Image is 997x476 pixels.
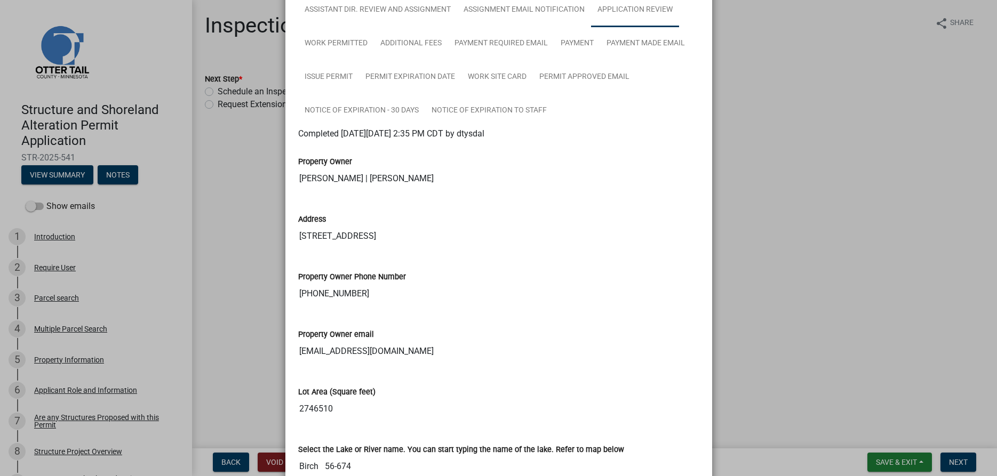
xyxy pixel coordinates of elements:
[298,389,376,396] label: Lot Area (Square feet)
[298,27,374,61] a: Work Permitted
[298,331,374,338] label: Property Owner email
[298,158,352,166] label: Property Owner
[298,128,484,139] span: Completed [DATE][DATE] 2:35 PM CDT by dtysdal
[298,273,406,281] label: Property Owner Phone Number
[359,60,461,94] a: Permit Expiration Date
[374,27,448,61] a: Additional Fees
[554,27,600,61] a: Payment
[298,94,425,128] a: Notice of Expiration - 30 Days
[298,446,624,454] label: Select the Lake or River name. You can start typing the name of the lake. Refer to map below
[448,27,554,61] a: Payment Required Email
[533,60,636,94] a: Permit Approved Email
[425,94,553,128] a: Notice of Expiration to Staff
[461,60,533,94] a: Work Site Card
[298,60,359,94] a: Issue Permit
[600,27,691,61] a: Payment Made Email
[298,216,326,223] label: Address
